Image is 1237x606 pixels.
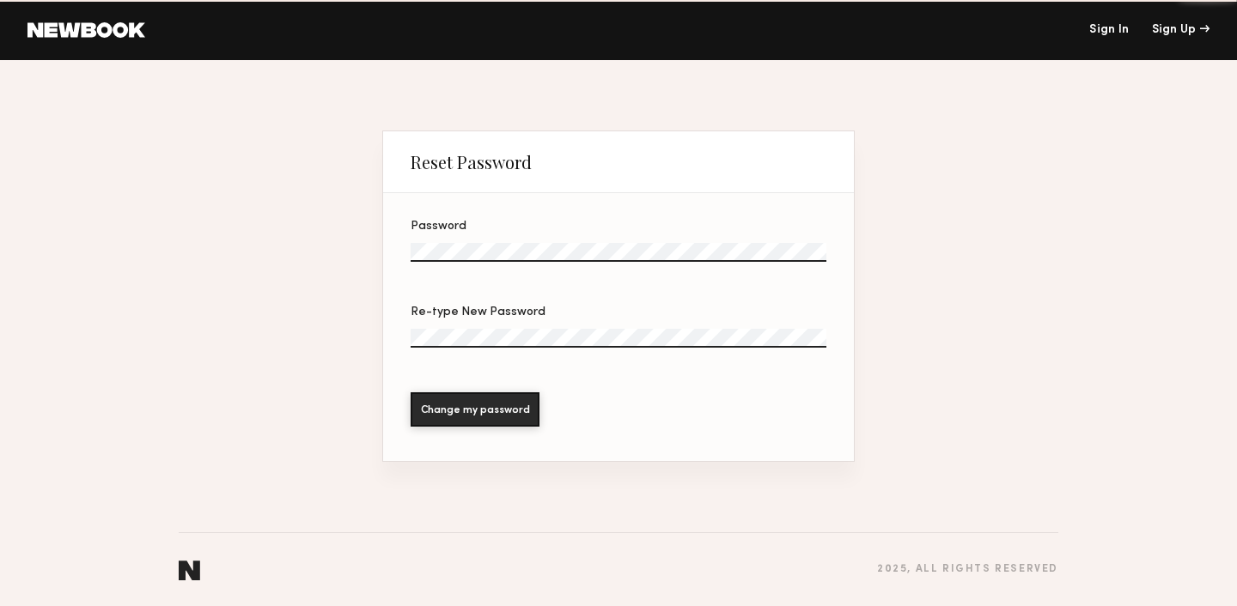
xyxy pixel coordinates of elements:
[1152,24,1210,36] div: Sign Up
[411,152,532,173] div: Reset Password
[411,329,826,348] input: Re-type New Password
[877,564,1058,575] div: 2025 , all rights reserved
[411,306,826,318] div: Re-type New Password
[1089,24,1129,36] a: Sign In
[411,392,539,427] button: Change my password
[411,243,826,262] input: Password
[411,221,826,233] div: Password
